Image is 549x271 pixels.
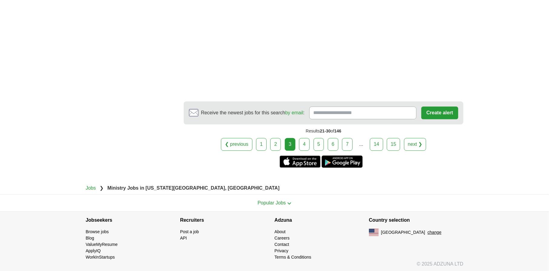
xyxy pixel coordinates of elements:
[355,138,367,150] div: ...
[86,255,115,260] a: WorkInStartups
[86,229,109,234] a: Browse jobs
[86,248,101,253] a: ApplyIQ
[285,138,295,151] div: 3
[274,248,288,253] a: Privacy
[100,185,104,191] span: ❯
[322,155,363,168] a: Get the Android app
[320,129,331,133] span: 21-30
[314,138,324,151] a: 5
[201,109,304,116] span: Receive the newest jobs for this search :
[274,242,289,247] a: Contact
[387,138,400,151] a: 15
[258,200,286,205] span: Popular Jobs
[86,185,96,191] a: Jobs
[274,236,290,240] a: Careers
[381,229,425,236] span: [GEOGRAPHIC_DATA]
[287,202,291,205] img: toggle icon
[107,185,280,191] strong: Ministry Jobs in [US_STATE][GEOGRAPHIC_DATA], [GEOGRAPHIC_DATA]
[280,155,321,168] a: Get the iPhone app
[421,106,458,119] button: Create alert
[274,229,286,234] a: About
[299,138,310,151] a: 4
[328,138,338,151] a: 6
[270,138,281,151] a: 2
[404,138,426,151] a: next ❯
[428,229,442,236] button: change
[180,236,187,240] a: API
[256,138,267,151] a: 1
[369,229,379,236] img: US flag
[334,129,341,133] span: 146
[370,138,383,151] a: 14
[86,242,118,247] a: ValueMyResume
[86,236,94,240] a: Blog
[274,255,311,260] a: Terms & Conditions
[221,138,252,151] a: ❮ previous
[184,124,463,138] div: Results of
[342,138,353,151] a: 7
[285,110,303,115] a: by email
[369,212,463,229] h4: Country selection
[180,229,199,234] a: Post a job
